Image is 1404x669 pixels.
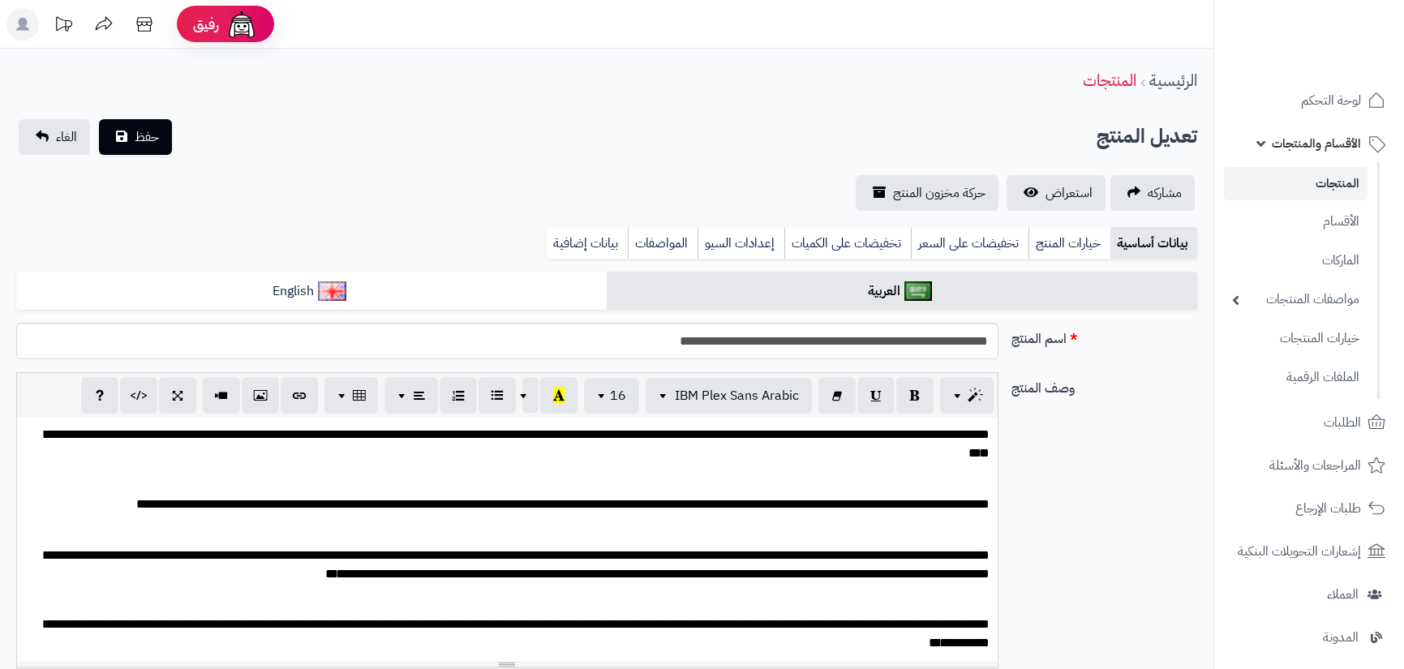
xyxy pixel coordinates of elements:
[1324,411,1361,434] span: الطلبات
[584,378,639,414] button: 16
[1005,323,1204,349] label: اسم المنتج
[1295,497,1361,520] span: طلبات الإرجاع
[225,8,258,41] img: ai-face.png
[1238,540,1361,563] span: إشعارات التحويلات البنكية
[1224,446,1394,485] a: المراجعات والأسئلة
[16,272,607,311] a: English
[1294,41,1389,75] img: logo-2.png
[1224,360,1368,395] a: الملفات الرقمية
[193,15,219,34] span: رفيق
[1323,626,1359,649] span: المدونة
[856,175,998,211] a: حركة مخزون المنتج
[1224,618,1394,657] a: المدونة
[607,272,1197,311] a: العربية
[1110,227,1197,259] a: بيانات أساسية
[1269,454,1361,477] span: المراجعات والأسئلة
[628,227,698,259] a: المواصفات
[1224,575,1394,614] a: العملاء
[1327,583,1359,606] span: العملاء
[99,119,172,155] button: حفظ
[1083,68,1136,92] a: المنتجات
[1224,243,1368,278] a: الماركات
[698,227,784,259] a: إعدادات السيو
[19,119,90,155] a: الغاء
[1301,89,1361,112] span: لوحة التحكم
[904,281,933,301] img: العربية
[43,8,84,45] a: تحديثات المنصة
[135,127,159,147] span: حفظ
[56,127,77,147] span: الغاء
[646,378,812,414] button: IBM Plex Sans Arabic
[1110,175,1195,211] a: مشاركه
[547,227,628,259] a: بيانات إضافية
[1224,204,1368,239] a: الأقسام
[784,227,911,259] a: تخفيضات على الكميات
[1097,120,1197,153] h2: تعديل المنتج
[1224,489,1394,528] a: طلبات الإرجاع
[1224,532,1394,571] a: إشعارات التحويلات البنكية
[675,386,799,405] span: IBM Plex Sans Arabic
[1224,81,1394,120] a: لوحة التحكم
[911,227,1028,259] a: تخفيضات على السعر
[318,281,346,301] img: English
[1005,372,1204,398] label: وصف المنتج
[1045,183,1093,203] span: استعراض
[1224,403,1394,442] a: الطلبات
[1148,183,1182,203] span: مشاركه
[893,183,985,203] span: حركة مخزون المنتج
[1224,167,1368,200] a: المنتجات
[1224,282,1368,317] a: مواصفات المنتجات
[1149,68,1197,92] a: الرئيسية
[1007,175,1106,211] a: استعراض
[610,386,626,405] span: 16
[1224,321,1368,356] a: خيارات المنتجات
[1272,132,1361,155] span: الأقسام والمنتجات
[1028,227,1110,259] a: خيارات المنتج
